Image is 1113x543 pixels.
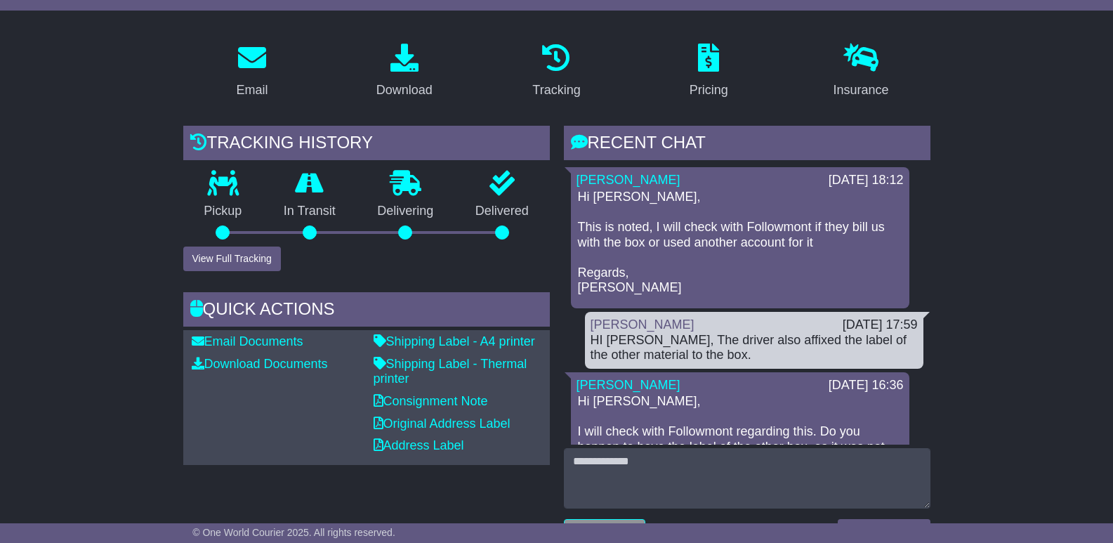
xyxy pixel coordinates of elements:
[577,378,680,392] a: [PERSON_NAME]
[374,357,527,386] a: Shipping Label - Thermal printer
[227,39,277,105] a: Email
[183,126,550,164] div: Tracking history
[591,333,918,363] div: HI [PERSON_NAME], The driver also affixed the label of the other material to the box.
[829,173,904,188] div: [DATE] 18:12
[843,318,918,333] div: [DATE] 17:59
[454,204,550,219] p: Delivered
[374,394,488,408] a: Consignment Note
[183,204,263,219] p: Pickup
[236,81,268,100] div: Email
[680,39,737,105] a: Pricing
[374,417,511,431] a: Original Address Label
[192,357,328,371] a: Download Documents
[824,39,898,105] a: Insurance
[578,190,902,296] p: Hi [PERSON_NAME], This is noted, I will check with Followmont if they bill us with the box or use...
[374,438,464,452] a: Address Label
[523,39,589,105] a: Tracking
[367,39,442,105] a: Download
[564,126,930,164] div: RECENT CHAT
[532,81,580,100] div: Tracking
[577,173,680,187] a: [PERSON_NAME]
[578,394,902,516] p: Hi [PERSON_NAME], I will check with Followmont regarding this. Do you happen to have the label of...
[374,334,535,348] a: Shipping Label - A4 printer
[690,81,728,100] div: Pricing
[192,527,395,538] span: © One World Courier 2025. All rights reserved.
[357,204,455,219] p: Delivering
[183,292,550,330] div: Quick Actions
[829,378,904,393] div: [DATE] 16:36
[192,334,303,348] a: Email Documents
[263,204,357,219] p: In Transit
[834,81,889,100] div: Insurance
[591,318,694,332] a: [PERSON_NAME]
[376,81,433,100] div: Download
[183,247,281,271] button: View Full Tracking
